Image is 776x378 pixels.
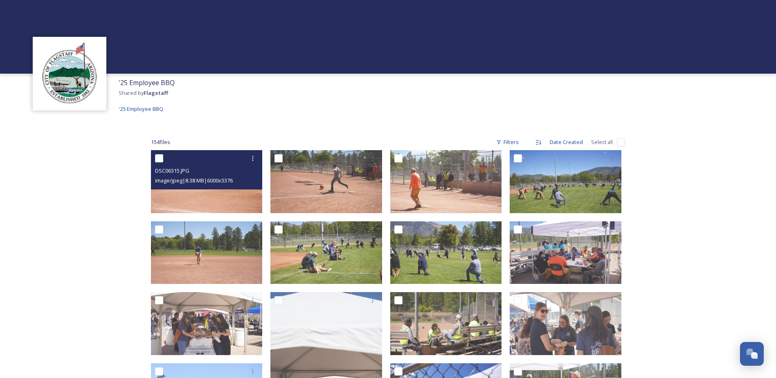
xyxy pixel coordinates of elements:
img: DSC06301.JPG [270,150,382,213]
span: 154 file s [151,138,170,146]
img: DSC06251.JPG [510,292,621,355]
img: images%20%282%29.jpeg [37,41,102,106]
img: DSC06300.JPG [151,221,263,284]
span: '25 Employee BBQ [119,105,163,112]
span: image/jpeg | 8.38 MB | 6000 x 3376 [155,177,233,184]
img: DSC06262.JPG [151,292,263,355]
span: Shared by [119,89,168,97]
div: Date Created [546,134,587,150]
img: DSC06271.JPG [510,221,621,284]
a: '25 Employee BBQ [119,104,163,114]
img: DSC06282.JPG [390,221,502,284]
span: Select all [591,138,613,146]
img: DSC06286.JPG [270,221,382,284]
img: DSC06310.JPG [390,150,502,213]
button: Open Chat [740,342,764,366]
img: DSC06225.JPG [390,292,502,355]
strong: Flagstaff [144,89,168,97]
div: Filters [492,134,523,150]
img: DSC06289.JPG [510,150,621,213]
span: '25 Employee BBQ [119,78,175,87]
span: DSC06315.JPG [155,167,189,174]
